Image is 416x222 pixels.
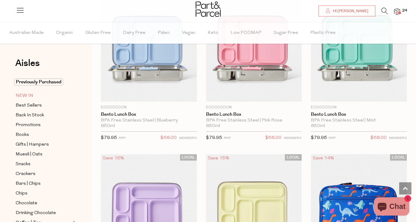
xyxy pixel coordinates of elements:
[16,92,33,100] span: NEW IN
[16,161,31,168] span: Snacks
[401,8,409,13] span: 24
[160,134,177,142] span: $68.00
[16,102,71,109] a: Best Sellers
[372,197,411,217] inbox-online-store-chat: Shopify online store chat
[206,105,302,110] p: Ecococoon
[180,154,197,161] span: LOCAL
[370,134,387,142] span: $68.00
[16,151,42,158] span: Muesli | Oats
[16,190,28,197] span: Chips
[16,131,29,139] span: Books
[101,112,197,117] a: Bento Lunch Box
[285,154,302,161] span: LOCAL
[179,136,197,140] small: MEMBERS
[16,160,71,168] a: Snacks
[85,22,111,44] span: Gluten Free
[158,22,170,44] span: Paleo
[16,131,71,139] a: Books
[16,190,71,197] a: Chips
[16,209,56,217] span: Drinking Chocolate
[389,136,407,140] small: MEMBERS
[16,141,49,148] span: Gifts | Hampers
[311,118,407,123] div: BPA Free Stainless Steel | Mint
[206,112,302,117] a: Bento Lunch Box
[15,56,40,70] span: Aisles
[16,112,44,119] span: Back In Stock
[16,180,41,187] span: Bars | Chips
[310,22,336,44] span: Plastic Free
[284,136,302,140] small: MEMBERS
[311,105,407,110] p: Ecococoon
[16,78,71,86] a: Previously Purchased
[101,118,197,123] div: BPA Free Stainless Steel | Blueberry
[265,134,282,142] span: $68.00
[318,5,375,16] a: Hi [PERSON_NAME]
[311,123,325,129] span: 850ml
[329,136,336,140] small: RRP
[311,136,327,140] span: $79.95
[101,136,117,140] span: $79.95
[394,8,400,15] a: 24
[16,209,71,217] a: Drinking Chocolate
[119,136,126,140] small: RRP
[196,2,221,17] img: Part&Parcel
[206,136,222,140] span: $79.95
[208,22,218,44] span: Keto
[224,136,231,140] small: RRP
[206,118,302,123] div: BPA Free Stainless Steel | Pink Rose
[206,154,231,162] div: Save 15%
[16,170,35,178] span: Crackers
[16,102,42,109] span: Best Sellers
[101,154,126,162] div: Save 15%
[56,22,73,44] span: Organic
[331,9,368,14] span: Hi [PERSON_NAME]
[101,123,115,129] span: 850ml
[123,22,145,44] span: Dairy Free
[16,151,71,158] a: Muesli | Oats
[14,78,63,86] span: Previously Purchased
[182,22,195,44] span: Vegan
[390,154,407,161] span: LOCAL
[16,122,41,129] span: Promotions
[16,180,71,187] a: Bars | Chips
[16,141,71,148] a: Gifts | Hampers
[15,59,40,74] a: Aisles
[16,199,71,207] a: Chocolate
[16,121,71,129] a: Promotions
[101,105,197,110] p: Ecococoon
[9,22,44,44] span: Australian Made
[16,200,37,207] span: Chocolate
[311,112,407,117] a: Bento Lunch Box
[230,22,261,44] span: Low FODMAP
[311,154,336,162] div: Save 14%
[16,92,71,100] a: NEW IN
[16,170,71,178] a: Crackers
[16,111,71,119] a: Back In Stock
[206,123,220,129] span: 850ml
[274,22,298,44] span: Sugar Free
